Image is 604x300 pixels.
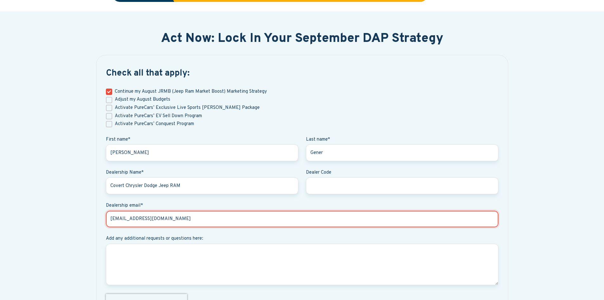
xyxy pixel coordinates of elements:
span: Activate PureCars’ Conquest Program [115,121,194,127]
input: Activate PureCars’ Conquest Program [106,121,112,127]
h3: Check all that apply: [106,68,498,79]
span: Adjust my August Budgets [115,97,170,103]
span: Activate PureCars’ Exclusive Live Sports [PERSON_NAME] Package [115,105,260,111]
input: Adjust my August Budgets [106,97,112,103]
h2: Act Now: Lock In Your September DAP Strategy [103,31,501,46]
span: Continue my August JRMB (Jeep Ram Market Boost) Marketing Strategy [115,89,267,95]
span: Activate PureCars’ EV Sell Down Program [115,113,202,119]
span: Dealer Code [306,170,331,176]
span: Last name [306,137,328,143]
strong: First name [106,137,128,143]
input: Activate PureCars’ EV Sell Down Program [106,113,112,119]
span: Dealership email [106,203,140,209]
span: Dealership Name [106,170,141,176]
span: Add any additional requests or questions here: [106,236,203,242]
input: Continue my August JRMB (Jeep Ram Market Boost) Marketing Strategy [106,89,112,95]
input: Activate PureCars’ Exclusive Live Sports [PERSON_NAME] Package [106,105,112,111]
